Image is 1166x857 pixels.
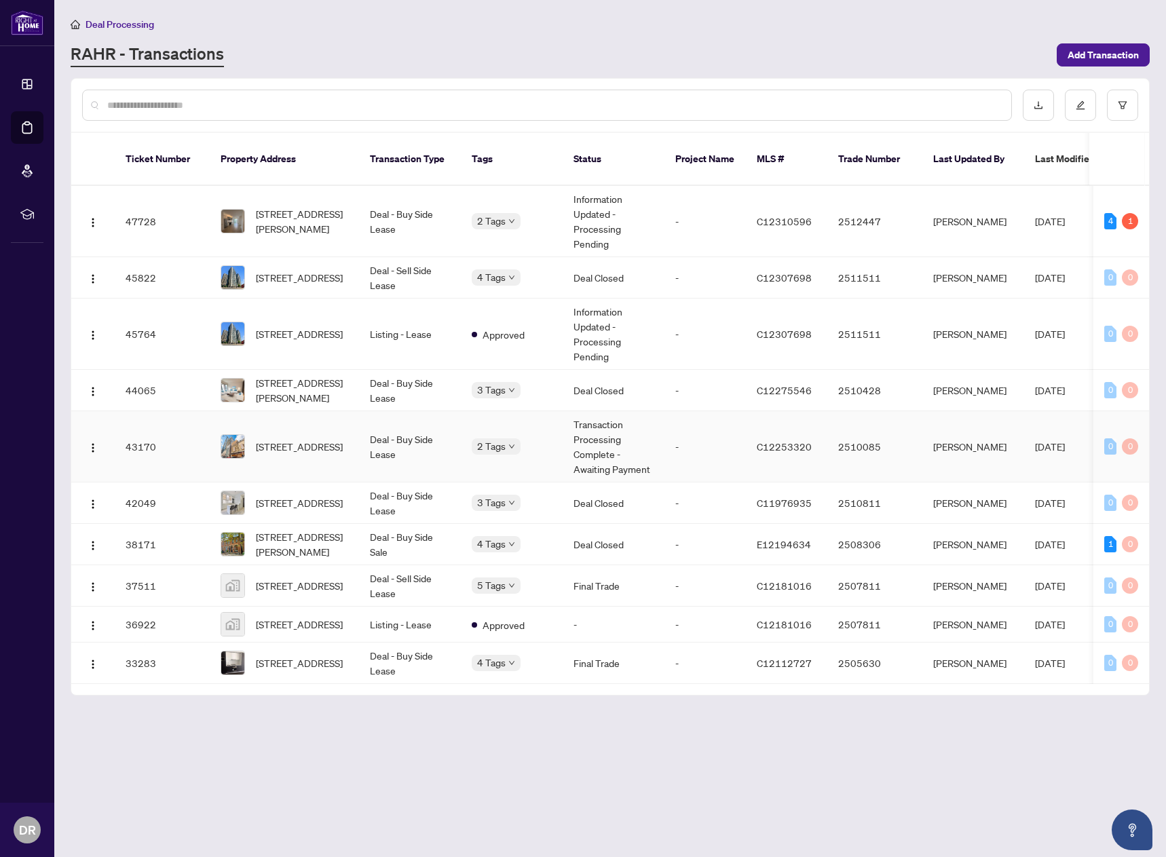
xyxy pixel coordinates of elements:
td: 37511 [115,565,210,607]
button: filter [1107,90,1138,121]
span: home [71,20,80,29]
span: [DATE] [1035,440,1065,453]
td: 45764 [115,299,210,370]
td: 2507811 [827,607,922,643]
td: 44065 [115,370,210,411]
img: Logo [88,273,98,284]
div: 0 [1122,382,1138,398]
td: 2512447 [827,186,922,257]
th: Tags [461,133,563,186]
img: thumbnail-img [221,491,244,514]
span: down [508,274,515,281]
td: Deal - Buy Side Sale [359,524,461,565]
span: [DATE] [1035,384,1065,396]
span: C12112727 [757,657,812,669]
td: 2505630 [827,643,922,684]
button: Logo [82,575,104,596]
td: 2511511 [827,299,922,370]
img: Logo [88,330,98,341]
img: Logo [88,386,98,397]
button: download [1023,90,1054,121]
td: - [664,565,746,607]
span: C12310596 [757,215,812,227]
span: C12181016 [757,579,812,592]
td: - [664,257,746,299]
td: [PERSON_NAME] [922,186,1024,257]
td: Deal - Sell Side Lease [359,565,461,607]
img: Logo [88,540,98,551]
td: Listing - Lease [359,299,461,370]
img: Logo [88,582,98,592]
td: Deal Closed [563,482,664,524]
img: thumbnail-img [221,210,244,233]
td: 2508306 [827,524,922,565]
div: 0 [1104,616,1116,632]
td: 45822 [115,257,210,299]
div: 0 [1122,438,1138,455]
th: Property Address [210,133,359,186]
span: edit [1076,100,1085,110]
img: thumbnail-img [221,266,244,289]
td: [PERSON_NAME] [922,482,1024,524]
td: Deal Closed [563,370,664,411]
td: Deal Closed [563,257,664,299]
span: 4 Tags [477,536,506,552]
td: Information Updated - Processing Pending [563,186,664,257]
button: Logo [82,652,104,674]
span: [DATE] [1035,328,1065,340]
td: Deal - Buy Side Lease [359,370,461,411]
td: [PERSON_NAME] [922,411,1024,482]
td: 42049 [115,482,210,524]
td: 33283 [115,643,210,684]
span: [DATE] [1035,271,1065,284]
span: E12194634 [757,538,811,550]
div: 1 [1122,213,1138,229]
button: Logo [82,379,104,401]
th: Project Name [664,133,746,186]
td: - [664,482,746,524]
span: [DATE] [1035,618,1065,630]
div: 4 [1104,213,1116,229]
th: Last Modified Date [1024,133,1146,186]
td: [PERSON_NAME] [922,524,1024,565]
span: C12253320 [757,440,812,453]
td: - [664,607,746,643]
div: 0 [1122,495,1138,511]
td: Deal - Buy Side Lease [359,482,461,524]
img: Logo [88,217,98,228]
td: - [664,524,746,565]
span: [STREET_ADDRESS] [256,270,343,285]
div: 1 [1104,536,1116,552]
span: C11976935 [757,497,812,509]
span: [STREET_ADDRESS] [256,439,343,454]
div: 0 [1122,616,1138,632]
span: down [508,218,515,225]
td: Deal Closed [563,524,664,565]
div: 0 [1122,326,1138,342]
span: [STREET_ADDRESS] [256,617,343,632]
div: 0 [1104,577,1116,594]
button: Open asap [1112,810,1152,850]
button: Logo [82,533,104,555]
span: DR [19,820,36,839]
td: Final Trade [563,565,664,607]
img: thumbnail-img [221,613,244,636]
div: 0 [1104,269,1116,286]
td: [PERSON_NAME] [922,370,1024,411]
button: Logo [82,436,104,457]
span: C12307698 [757,271,812,284]
img: Logo [88,620,98,631]
td: [PERSON_NAME] [922,299,1024,370]
span: [STREET_ADDRESS] [256,578,343,593]
img: Logo [88,499,98,510]
div: 0 [1104,438,1116,455]
span: 3 Tags [477,382,506,398]
button: Add Transaction [1057,43,1150,66]
td: - [563,607,664,643]
td: 2510428 [827,370,922,411]
td: 2511511 [827,257,922,299]
td: [PERSON_NAME] [922,643,1024,684]
td: - [664,370,746,411]
td: 38171 [115,524,210,565]
span: [DATE] [1035,538,1065,550]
